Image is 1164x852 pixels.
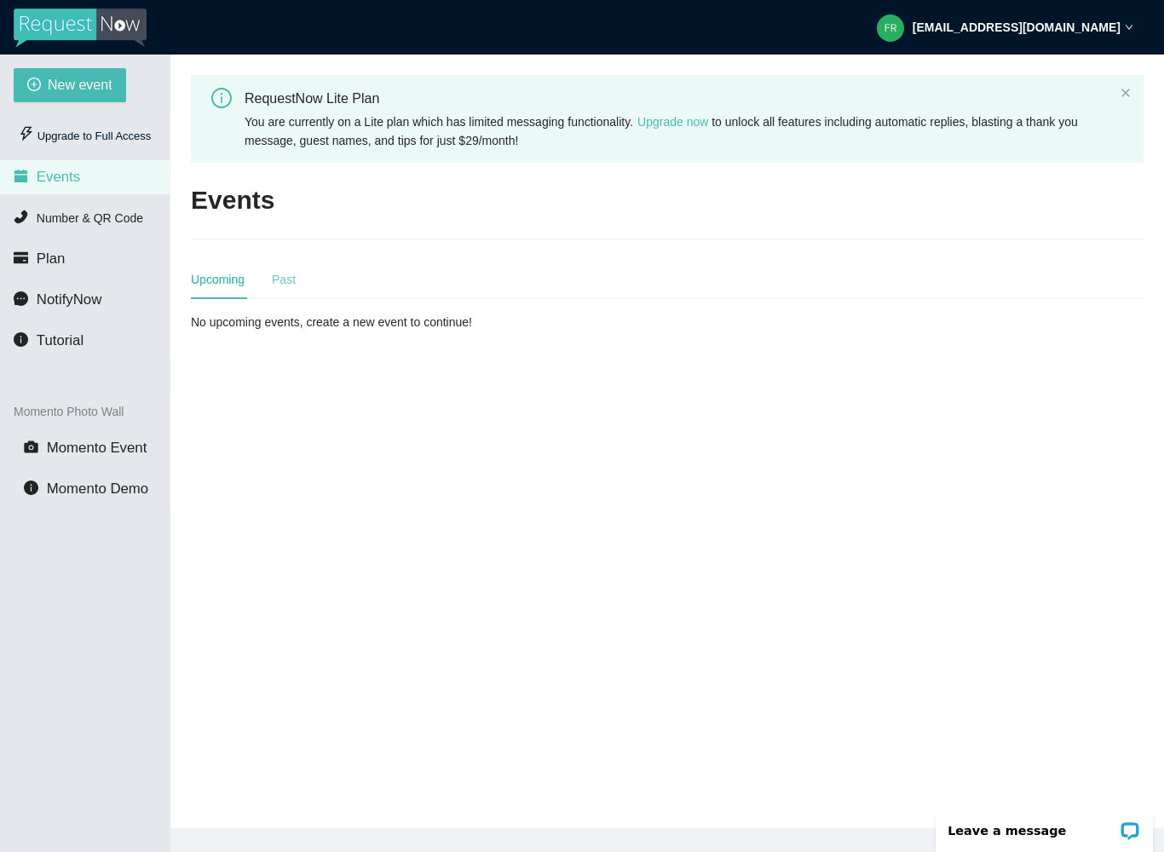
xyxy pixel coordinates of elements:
span: message [14,291,28,306]
span: Tutorial [37,332,84,348]
span: info-circle [211,88,232,108]
span: Momento Demo [47,481,148,497]
div: Past [272,270,296,289]
span: close [1121,88,1131,98]
span: down [1125,23,1133,32]
a: Upgrade now [637,115,708,129]
span: plus-circle [27,78,41,94]
span: You are currently on a Lite plan which has limited messaging functionality. to unlock all feature... [245,115,1078,147]
span: Events [37,169,80,185]
button: close [1121,88,1131,99]
span: thunderbolt [19,126,34,141]
span: Momento Event [47,440,147,456]
iframe: LiveChat chat widget [925,798,1164,852]
div: RequestNow Lite Plan [245,88,1114,109]
span: New event [48,74,112,95]
span: NotifyNow [37,291,101,308]
div: Upgrade to Full Access [14,119,156,153]
span: camera [24,440,38,454]
div: Upcoming [191,270,245,289]
strong: [EMAIL_ADDRESS][DOMAIN_NAME] [913,20,1121,34]
span: phone [14,210,28,224]
span: info-circle [24,481,38,495]
img: RequestNow [14,9,147,48]
div: No upcoming events, create a new event to continue! [191,313,499,331]
span: Plan [37,250,66,267]
h2: Events [191,183,274,218]
span: calendar [14,169,28,183]
img: 63df7ea705f317a69df8b695a91af48c [877,14,904,42]
span: credit-card [14,250,28,265]
span: Number & QR Code [37,211,143,225]
button: plus-circleNew event [14,68,126,102]
span: info-circle [14,332,28,347]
